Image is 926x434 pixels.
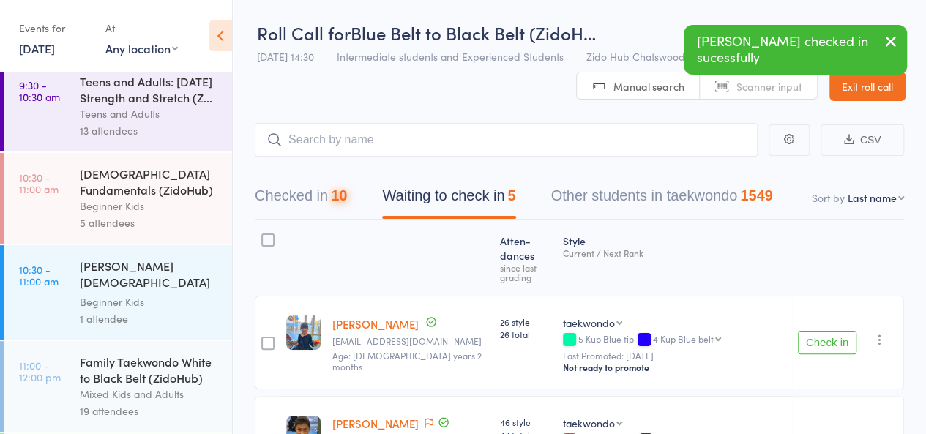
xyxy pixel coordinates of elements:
[798,331,856,354] button: Check in
[563,315,615,330] div: taekwondo
[332,336,488,346] small: tonesta888@hotmail.com
[80,73,220,105] div: Teens and Adults: [DATE] Strength and Stretch (Z...
[80,198,220,214] div: Beginner Kids
[740,187,773,203] div: 1549
[586,49,685,64] span: Zido Hub Chatswood
[332,416,419,431] a: [PERSON_NAME]
[500,328,551,340] span: 26 total
[351,20,596,45] span: Blue Belt to Black Belt (ZidoH…
[332,316,419,332] a: [PERSON_NAME]
[80,386,220,403] div: Mixed Kids and Adults
[684,25,907,75] div: [PERSON_NAME] checked in sucessfully
[500,263,551,282] div: since last grading
[563,362,786,373] div: Not ready to promote
[500,315,551,328] span: 26 style
[80,310,220,327] div: 1 attendee
[19,171,59,195] time: 10:30 - 11:00 am
[4,153,232,244] a: 10:30 -11:00 am[DEMOGRAPHIC_DATA] Fundamentals (ZidoHub)Beginner Kids5 attendees
[255,180,347,219] button: Checked in10
[80,293,220,310] div: Beginner Kids
[257,20,351,45] span: Roll Call for
[19,79,60,102] time: 9:30 - 10:30 am
[286,315,321,350] img: image1719225552.png
[80,258,220,293] div: [PERSON_NAME] [DEMOGRAPHIC_DATA] Fundamentals
[19,16,91,40] div: Events for
[4,61,232,151] a: 9:30 -10:30 amTeens and Adults: [DATE] Strength and Stretch (Z...Teens and Adults13 attendees
[19,263,59,287] time: 10:30 - 11:00 am
[812,190,845,205] label: Sort by
[4,245,232,340] a: 10:30 -11:00 am[PERSON_NAME] [DEMOGRAPHIC_DATA] FundamentalsBeginner Kids1 attendee
[848,190,897,205] div: Last name
[382,180,515,219] button: Waiting to check in5
[105,40,178,56] div: Any location
[80,353,220,386] div: Family Taekwondo White to Black Belt (ZidoHub)
[19,40,55,56] a: [DATE]
[337,49,564,64] span: Intermediate students and Experienced Students
[821,124,904,156] button: CSV
[257,49,314,64] span: [DATE] 14:30
[736,79,802,94] span: Scanner input
[4,341,232,432] a: 11:00 -12:00 pmFamily Taekwondo White to Black Belt (ZidoHub)Mixed Kids and Adults19 attendees
[613,79,684,94] span: Manual search
[653,334,714,343] div: 4 Kup Blue belt
[551,180,773,219] button: Other students in taekwondo1549
[829,72,906,101] a: Exit roll call
[500,416,551,428] span: 46 style
[563,416,615,430] div: taekwondo
[563,248,786,258] div: Current / Next Rank
[494,226,557,289] div: Atten­dances
[80,403,220,419] div: 19 attendees
[563,334,786,346] div: 5 Kup Blue tip
[507,187,515,203] div: 5
[80,165,220,198] div: [DEMOGRAPHIC_DATA] Fundamentals (ZidoHub)
[563,351,786,361] small: Last Promoted: [DATE]
[331,187,347,203] div: 10
[80,214,220,231] div: 5 attendees
[557,226,792,289] div: Style
[80,105,220,122] div: Teens and Adults
[105,16,178,40] div: At
[19,359,61,383] time: 11:00 - 12:00 pm
[255,123,758,157] input: Search by name
[332,349,482,372] span: Age: [DEMOGRAPHIC_DATA] years 2 months
[80,122,220,139] div: 13 attendees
